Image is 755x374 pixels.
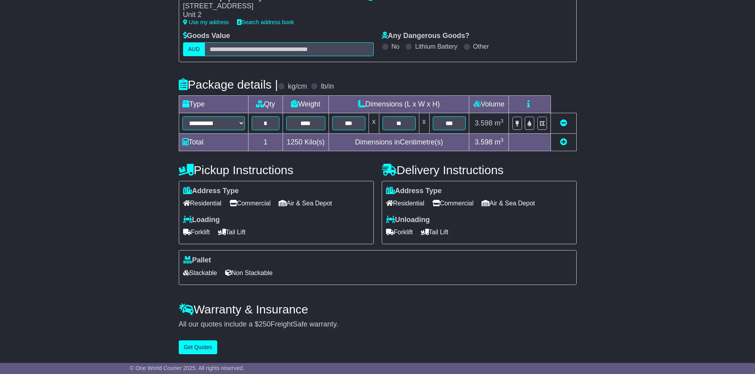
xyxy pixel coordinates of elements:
a: Use my address [183,19,229,25]
span: Tail Lift [218,226,246,238]
td: Total [179,133,248,151]
span: 250 [259,320,271,328]
span: m [495,138,504,146]
label: Goods Value [183,32,230,40]
label: Address Type [183,187,239,196]
td: Weight [283,95,329,113]
label: AUD [183,42,205,56]
div: Unit 2 [183,11,359,19]
a: Search address book [237,19,294,25]
h4: Delivery Instructions [382,163,577,177]
h4: Pickup Instructions [179,163,374,177]
span: © One World Courier 2025. All rights reserved. [130,365,245,371]
label: No [392,43,399,50]
span: Stackable [183,267,217,279]
span: Residential [386,197,424,209]
span: m [495,119,504,127]
div: All our quotes include a $ FreightSafe warranty. [179,320,577,329]
td: Qty [248,95,283,113]
label: kg/cm [288,82,307,91]
label: Address Type [386,187,442,196]
td: Dimensions (L x W x H) [329,95,469,113]
sup: 3 [501,137,504,143]
label: Unloading [386,216,430,224]
td: x [419,113,429,133]
span: Air & Sea Depot [279,197,332,209]
span: 3.598 [475,138,493,146]
td: Dimensions in Centimetre(s) [329,133,469,151]
span: Air & Sea Depot [482,197,535,209]
span: 3.598 [475,119,493,127]
label: Loading [183,216,220,224]
label: Lithium Battery [415,43,457,50]
button: Get Quotes [179,340,218,354]
span: Forklift [386,226,413,238]
span: Forklift [183,226,210,238]
td: Volume [469,95,509,113]
label: Other [473,43,489,50]
h4: Package details | [179,78,278,91]
h4: Warranty & Insurance [179,303,577,316]
td: Kilo(s) [283,133,329,151]
a: Add new item [560,138,567,146]
div: [STREET_ADDRESS] [183,2,359,11]
span: Commercial [229,197,271,209]
td: Type [179,95,248,113]
span: Commercial [432,197,474,209]
label: Any Dangerous Goods? [382,32,470,40]
span: 1250 [287,138,302,146]
td: x [369,113,379,133]
label: lb/in [321,82,334,91]
a: Remove this item [560,119,567,127]
sup: 3 [501,118,504,124]
span: Non Stackable [225,267,273,279]
td: 1 [248,133,283,151]
label: Pallet [183,256,211,265]
span: Residential [183,197,222,209]
span: Tail Lift [421,226,449,238]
